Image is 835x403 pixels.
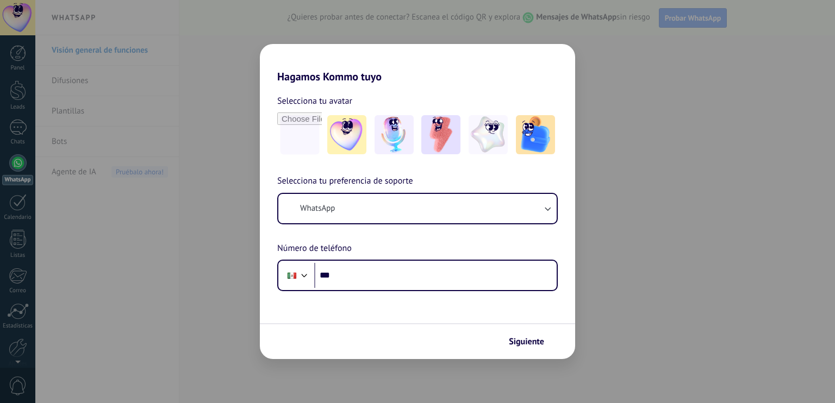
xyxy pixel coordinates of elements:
[469,115,508,154] img: -4.jpeg
[375,115,414,154] img: -2.jpeg
[509,338,544,345] span: Siguiente
[277,174,413,188] span: Selecciona tu preferencia de soporte
[260,44,575,83] h2: Hagamos Kommo tuyo
[300,203,335,214] span: WhatsApp
[277,94,352,108] span: Selecciona tu avatar
[516,115,555,154] img: -5.jpeg
[278,194,557,223] button: WhatsApp
[504,332,559,351] button: Siguiente
[327,115,366,154] img: -1.jpeg
[282,264,302,287] div: Mexico: + 52
[277,242,352,256] span: Número de teléfono
[421,115,460,154] img: -3.jpeg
